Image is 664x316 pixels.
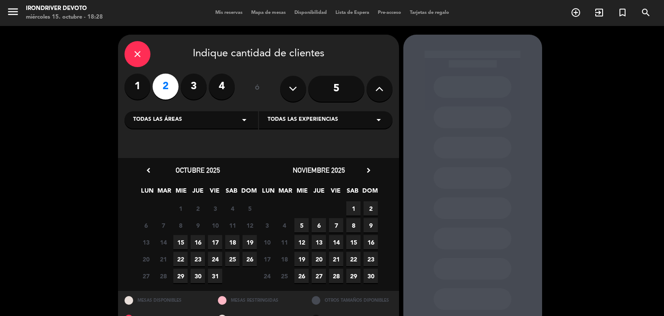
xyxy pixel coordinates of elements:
span: 26 [243,252,257,266]
span: 12 [294,235,309,249]
span: octubre 2025 [176,166,220,174]
span: 18 [225,235,239,249]
span: 8 [173,218,188,232]
span: 31 [208,269,222,283]
span: 20 [312,252,326,266]
span: 24 [208,252,222,266]
label: 2 [153,74,179,100]
span: Mis reservas [211,10,247,15]
i: exit_to_app [594,7,604,18]
span: 22 [173,252,188,266]
span: 16 [364,235,378,249]
span: LUN [261,186,275,200]
span: 14 [329,235,343,249]
span: 7 [156,218,170,232]
span: 5 [294,218,309,232]
span: 8 [346,218,361,232]
span: 21 [156,252,170,266]
span: 9 [364,218,378,232]
i: search [641,7,651,18]
span: Tarjetas de regalo [405,10,453,15]
span: 24 [260,269,274,283]
span: 11 [225,218,239,232]
span: 2 [364,201,378,216]
span: 20 [139,252,153,266]
span: 4 [277,218,291,232]
span: 12 [243,218,257,232]
i: chevron_left [144,166,153,175]
span: 25 [277,269,291,283]
span: 9 [191,218,205,232]
button: menu [6,5,19,21]
span: 19 [243,235,257,249]
i: chevron_right [364,166,373,175]
span: SAB [345,186,360,200]
span: 3 [208,201,222,216]
span: VIE [329,186,343,200]
label: 1 [124,74,150,100]
span: Pre-acceso [373,10,405,15]
div: miércoles 15. octubre - 18:28 [26,13,103,22]
span: 5 [243,201,257,216]
i: arrow_drop_down [373,115,384,125]
span: 30 [191,269,205,283]
div: OTROS TAMAÑOS DIPONIBLES [305,291,399,310]
span: LUN [140,186,154,200]
span: Todas las áreas [133,116,182,124]
span: 15 [346,235,361,249]
span: 10 [208,218,222,232]
span: 14 [156,235,170,249]
span: 22 [346,252,361,266]
span: DOM [362,186,377,200]
span: SAB [224,186,239,200]
i: menu [6,5,19,18]
span: 11 [277,235,291,249]
span: 2 [191,201,205,216]
span: 27 [312,269,326,283]
label: 4 [209,74,235,100]
span: 4 [225,201,239,216]
span: MAR [157,186,171,200]
span: Todas las experiencias [268,116,338,124]
span: 3 [260,218,274,232]
span: Mapa de mesas [247,10,290,15]
span: Disponibilidad [290,10,331,15]
div: ó [243,74,271,104]
span: 28 [156,269,170,283]
span: 27 [139,269,153,283]
span: JUE [191,186,205,200]
span: MIE [295,186,309,200]
span: 1 [346,201,361,216]
span: 10 [260,235,274,249]
span: MAR [278,186,292,200]
i: turned_in_not [617,7,628,18]
span: 17 [260,252,274,266]
span: 25 [225,252,239,266]
span: 13 [139,235,153,249]
span: noviembre 2025 [293,166,345,174]
span: VIE [207,186,222,200]
span: MIE [174,186,188,200]
span: 29 [173,269,188,283]
div: Indique cantidad de clientes [124,41,393,67]
span: 30 [364,269,378,283]
span: 18 [277,252,291,266]
span: DOM [241,186,255,200]
span: 6 [312,218,326,232]
label: 3 [181,74,207,100]
i: arrow_drop_down [239,115,249,125]
span: 16 [191,235,205,249]
span: 23 [191,252,205,266]
div: MESAS DISPONIBLES [118,291,212,310]
span: 21 [329,252,343,266]
i: add_circle_outline [571,7,581,18]
span: 1 [173,201,188,216]
span: JUE [312,186,326,200]
span: Lista de Espera [331,10,373,15]
span: 29 [346,269,361,283]
span: 26 [294,269,309,283]
span: 7 [329,218,343,232]
span: 6 [139,218,153,232]
span: 17 [208,235,222,249]
div: MESAS RESTRINGIDAS [211,291,305,310]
